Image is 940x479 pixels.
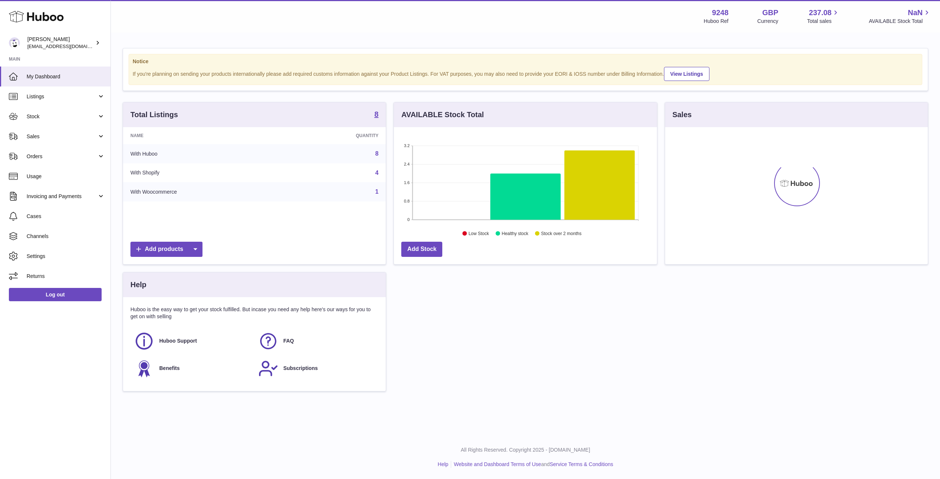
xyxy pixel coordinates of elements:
img: hello@fjor.life [9,37,20,48]
a: View Listings [664,67,709,81]
a: 8 [374,111,378,119]
a: Huboo Support [134,331,251,351]
h3: AVAILABLE Stock Total [401,110,484,120]
text: 1.6 [404,180,410,185]
th: Name [123,127,286,144]
text: Healthy stock [502,231,529,236]
span: Usage [27,173,105,180]
a: 1 [375,188,378,195]
div: [PERSON_NAME] [27,36,94,50]
text: 2.4 [404,162,410,166]
strong: 9248 [712,8,729,18]
h3: Total Listings [130,110,178,120]
text: 0 [408,217,410,222]
div: Huboo Ref [704,18,729,25]
span: NaN [908,8,923,18]
strong: 8 [374,111,378,118]
a: Add Stock [401,242,442,257]
a: Log out [9,288,102,301]
a: Service Terms & Conditions [550,461,613,467]
text: Low Stock [469,231,489,236]
span: Listings [27,93,97,100]
li: and [451,461,613,468]
span: Orders [27,153,97,160]
text: 0.8 [404,199,410,203]
span: Invoicing and Payments [27,193,97,200]
span: Settings [27,253,105,260]
span: Returns [27,273,105,280]
a: 237.08 Total sales [807,8,840,25]
div: If you're planning on sending your products internationally please add required customs informati... [133,66,918,81]
span: Huboo Support [159,337,197,344]
a: 4 [375,170,378,176]
a: Benefits [134,359,251,378]
a: Website and Dashboard Terms of Use [454,461,541,467]
span: 237.08 [809,8,831,18]
a: NaN AVAILABLE Stock Total [869,8,931,25]
span: Subscriptions [283,365,318,372]
span: My Dashboard [27,73,105,80]
strong: Notice [133,58,918,65]
span: Channels [27,233,105,240]
p: Huboo is the easy way to get your stock fulfilled. But incase you need any help here's our ways f... [130,306,378,320]
td: With Shopify [123,163,286,183]
div: Currency [757,18,779,25]
a: Help [438,461,449,467]
a: 8 [375,150,378,157]
span: [EMAIL_ADDRESS][DOMAIN_NAME] [27,43,109,49]
span: Benefits [159,365,180,372]
a: Subscriptions [258,359,375,378]
span: Sales [27,133,97,140]
th: Quantity [286,127,386,144]
span: Stock [27,113,97,120]
h3: Help [130,280,146,290]
span: Cases [27,213,105,220]
span: FAQ [283,337,294,344]
h3: Sales [672,110,692,120]
td: With Huboo [123,144,286,163]
text: Stock over 2 months [541,231,582,236]
span: AVAILABLE Stock Total [869,18,931,25]
a: FAQ [258,331,375,351]
strong: GBP [762,8,778,18]
text: 3.2 [404,143,410,148]
span: Total sales [807,18,840,25]
a: Add products [130,242,202,257]
td: With Woocommerce [123,182,286,201]
p: All Rights Reserved. Copyright 2025 - [DOMAIN_NAME] [117,446,934,453]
